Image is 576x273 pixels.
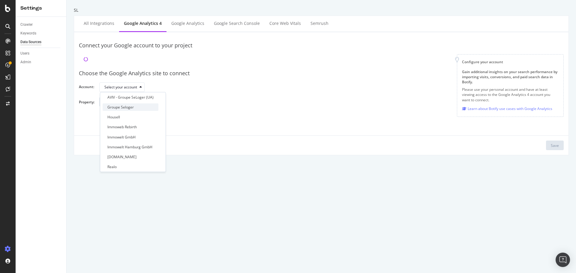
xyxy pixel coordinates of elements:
[462,105,552,112] a: Learn about Botify use cases with Google Analytics
[107,95,154,100] div: AVIV - Groupe SeLoger (UA)
[104,85,137,89] div: Select your account
[107,105,134,110] div: Groupe Seloger
[84,20,114,26] div: All integrations
[551,143,559,148] div: Save
[20,59,31,65] div: Admin
[171,20,204,26] div: Google Analytics
[20,30,36,37] div: Keywords
[79,42,564,49] div: Connect your Google account to your project
[214,20,260,26] div: Google Search Console
[107,135,136,140] div: Immowelt GmbH
[107,144,152,150] div: Immowelt Hamburg GmbH
[124,20,162,26] div: Google Analytics 4
[310,20,328,26] div: Semrush
[20,22,62,28] a: Crawler
[20,5,61,12] div: Settings
[20,30,62,37] a: Keywords
[556,253,570,267] div: Open Intercom Messenger
[20,50,29,57] div: Users
[20,39,41,45] div: Data Sources
[74,7,569,13] div: SL
[79,70,564,77] div: Choose the Google Analytics site to connect
[107,164,117,169] div: Realo
[269,20,301,26] div: Core Web Vitals
[462,69,559,85] div: Gain additional insights on your search performance by importing visits, conversions, and paid se...
[107,154,136,159] div: [DOMAIN_NAME]
[20,50,62,57] a: Users
[107,114,120,120] div: Housell
[20,59,62,65] a: Admin
[99,82,145,92] button: Select your account
[20,22,33,28] div: Crawler
[79,99,94,110] label: Property:
[84,57,88,61] div: loading
[99,97,146,107] button: Select your property
[107,124,137,129] div: Immoweb Rebirth
[79,84,94,91] label: Account:
[20,39,62,45] a: Data Sources
[546,141,564,150] button: Save
[462,87,559,102] p: Please use your personal account and have at least viewing access to the Google Analytics 4 accou...
[462,59,559,64] div: Configure your account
